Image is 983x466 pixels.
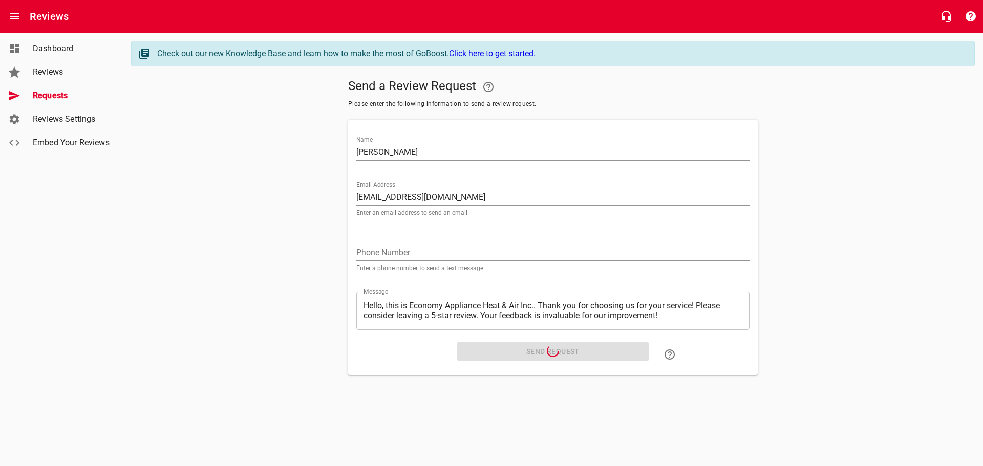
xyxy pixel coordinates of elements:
button: Open drawer [3,4,27,29]
a: Your Google or Facebook account must be connected to "Send a Review Request" [476,75,501,99]
div: Check out our new Knowledge Base and learn how to make the most of GoBoost. [157,48,964,60]
textarea: Hello, this is Economy Appliance Heat & Air Inc.. Thank you for choosing us for your service! Ple... [364,301,742,320]
button: Live Chat [934,4,958,29]
span: Dashboard [33,42,111,55]
p: Enter an email address to send an email. [356,210,750,216]
label: Name [356,137,373,143]
h6: Reviews [30,8,69,25]
button: Support Portal [958,4,983,29]
span: Reviews Settings [33,113,111,125]
label: Email Address [356,182,395,188]
a: Learn how to "Send a Review Request" [657,342,682,367]
span: Please enter the following information to send a review request. [348,99,758,109]
span: Reviews [33,66,111,78]
p: Enter a phone number to send a text message. [356,265,750,271]
span: Embed Your Reviews [33,137,111,149]
a: Click here to get started. [449,49,536,58]
span: Requests [33,90,111,102]
h5: Send a Review Request [348,75,758,99]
